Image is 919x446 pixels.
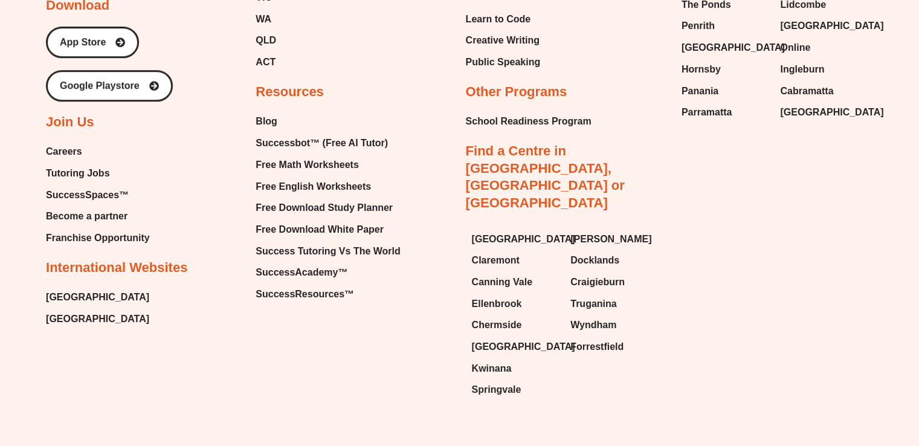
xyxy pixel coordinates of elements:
a: Google Playstore [46,70,173,102]
span: Claremont [472,251,520,270]
a: [GEOGRAPHIC_DATA] [472,338,559,356]
span: [PERSON_NAME] [570,230,651,248]
a: Ellenbrook [472,295,559,313]
a: SuccessResources™ [256,285,400,303]
a: Online [780,39,867,57]
a: Canning Vale [472,273,559,291]
a: Craigieburn [570,273,657,291]
span: Learn to Code [466,10,531,28]
span: Truganina [570,295,616,313]
a: Tutoring Jobs [46,164,150,183]
a: School Readiness Program [466,112,592,131]
span: Free Math Worksheets [256,156,358,174]
a: Free Download White Paper [256,221,400,239]
span: Ingleburn [780,60,824,79]
a: Chermside [472,316,559,334]
span: [GEOGRAPHIC_DATA] [780,17,883,35]
a: Parramatta [682,103,769,121]
span: Hornsby [682,60,721,79]
span: Become a partner [46,207,127,225]
span: Parramatta [682,103,732,121]
span: SuccessResources™ [256,285,354,303]
span: Blog [256,112,277,131]
a: QLD [256,31,359,50]
span: Careers [46,143,82,161]
a: Springvale [472,381,559,399]
a: App Store [46,27,139,58]
a: SuccessAcademy™ [256,263,400,282]
a: Wyndham [570,316,657,334]
span: Free Download White Paper [256,221,384,239]
span: Wyndham [570,316,616,334]
a: Kwinana [472,360,559,378]
span: ACT [256,53,276,71]
a: Public Speaking [466,53,541,71]
a: Learn to Code [466,10,541,28]
a: Docklands [570,251,657,270]
a: ACT [256,53,359,71]
span: Successbot™ (Free AI Tutor) [256,134,388,152]
h2: Resources [256,83,324,101]
span: Docklands [570,251,619,270]
span: Cabramatta [780,82,833,100]
a: [GEOGRAPHIC_DATA] [682,39,769,57]
a: Forrestfield [570,338,657,356]
span: App Store [60,37,106,47]
a: Hornsby [682,60,769,79]
a: [GEOGRAPHIC_DATA] [46,288,149,306]
span: Free Download Study Planner [256,199,393,217]
span: Springvale [472,381,521,399]
span: Forrestfield [570,338,624,356]
span: [GEOGRAPHIC_DATA] [780,103,883,121]
a: Success Tutoring Vs The World [256,242,400,260]
span: Creative Writing [466,31,540,50]
a: Creative Writing [466,31,541,50]
span: Kwinana [472,360,512,378]
h2: Join Us [46,114,94,131]
a: Cabramatta [780,82,867,100]
div: Chat Widget [718,310,919,446]
h2: International Websites [46,259,187,277]
a: Free Download Study Planner [256,199,400,217]
span: Tutoring Jobs [46,164,109,183]
a: Claremont [472,251,559,270]
a: Truganina [570,295,657,313]
span: Canning Vale [472,273,532,291]
a: Ingleburn [780,60,867,79]
a: Become a partner [46,207,150,225]
span: Panania [682,82,718,100]
span: [GEOGRAPHIC_DATA] [682,39,785,57]
span: Ellenbrook [472,295,522,313]
span: SuccessSpaces™ [46,186,129,204]
a: Franchise Opportunity [46,229,150,247]
span: Chermside [472,316,522,334]
a: Free English Worksheets [256,178,400,196]
span: Online [780,39,810,57]
span: QLD [256,31,276,50]
a: Free Math Worksheets [256,156,400,174]
a: Careers [46,143,150,161]
a: [GEOGRAPHIC_DATA] [780,103,867,121]
span: SuccessAcademy™ [256,263,347,282]
a: Panania [682,82,769,100]
a: [GEOGRAPHIC_DATA] [780,17,867,35]
a: Blog [256,112,400,131]
a: [PERSON_NAME] [570,230,657,248]
h2: Other Programs [466,83,567,101]
a: Find a Centre in [GEOGRAPHIC_DATA], [GEOGRAPHIC_DATA] or [GEOGRAPHIC_DATA] [466,143,625,210]
a: Successbot™ (Free AI Tutor) [256,134,400,152]
span: Craigieburn [570,273,625,291]
span: [GEOGRAPHIC_DATA] [472,230,575,248]
span: WA [256,10,271,28]
span: Penrith [682,17,715,35]
span: [GEOGRAPHIC_DATA] [472,338,575,356]
span: Free English Worksheets [256,178,371,196]
a: WA [256,10,359,28]
a: [GEOGRAPHIC_DATA] [46,310,149,328]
